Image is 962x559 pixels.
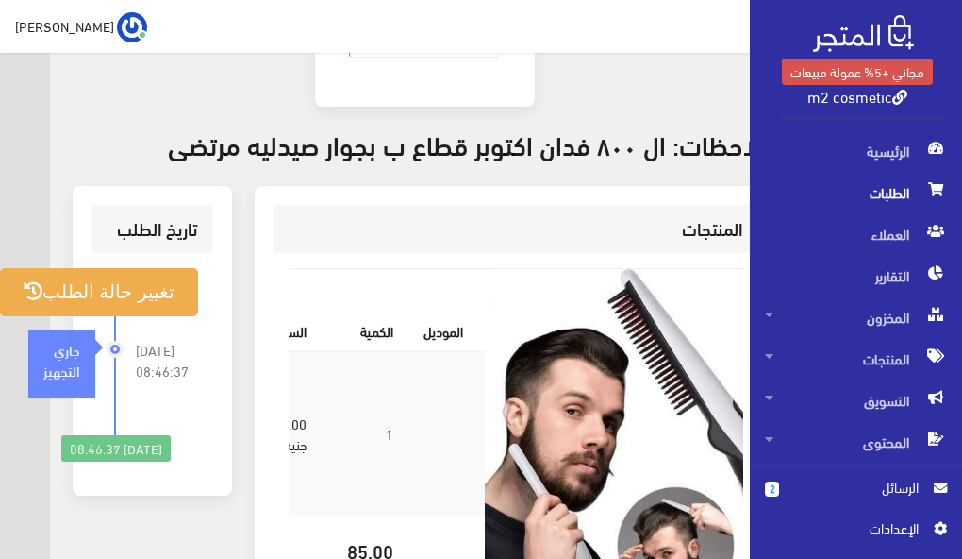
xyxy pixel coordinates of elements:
a: العملاء [750,213,962,255]
th: SKU - كود التخزين [478,269,543,351]
span: اﻹعدادات [780,517,918,538]
span: الرئيسية [765,130,947,172]
span: التقارير [765,255,947,296]
span: [PERSON_NAME] [15,14,114,38]
iframe: Drift Widget Chat Controller [23,430,94,501]
span: الرسائل [794,477,919,498]
a: المنتجات [750,338,962,380]
a: المخزون [750,296,962,338]
a: اﻹعدادات [765,517,947,548]
div: [DATE] 08:46:37 [61,435,171,462]
span: 2 [765,482,779,497]
a: مجاني +5% عمولة مبيعات [782,59,933,85]
img: ... [117,12,147,42]
td: 1 [322,351,408,516]
strong: جاري التجهيز [43,339,80,381]
span: المخزون [765,296,947,338]
h3: ملاحظات: ال ٨٠٠ فدان اكتوبر قطاع ب بجوار صيدليه مرتضى [73,129,777,159]
h3: تاريخ الطلب [107,220,198,238]
th: الكمية [322,269,408,351]
span: التسويق [765,380,947,421]
a: m2 cosmetic [807,82,907,110]
h3: المنتجات [289,220,743,238]
a: 2 الرسائل [765,477,947,517]
a: ... [PERSON_NAME] [15,11,147,42]
img: . [813,15,914,52]
span: المنتجات [765,338,947,380]
a: التقارير [750,255,962,296]
span: المحتوى [765,421,947,463]
a: المحتوى [750,421,962,463]
span: العملاء [765,213,947,255]
th: الموديل [408,269,478,351]
span: الطلبات [765,172,947,213]
a: الرئيسية [750,130,962,172]
a: الطلبات [750,172,962,213]
span: [DATE] 08:46:37 [136,340,198,381]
